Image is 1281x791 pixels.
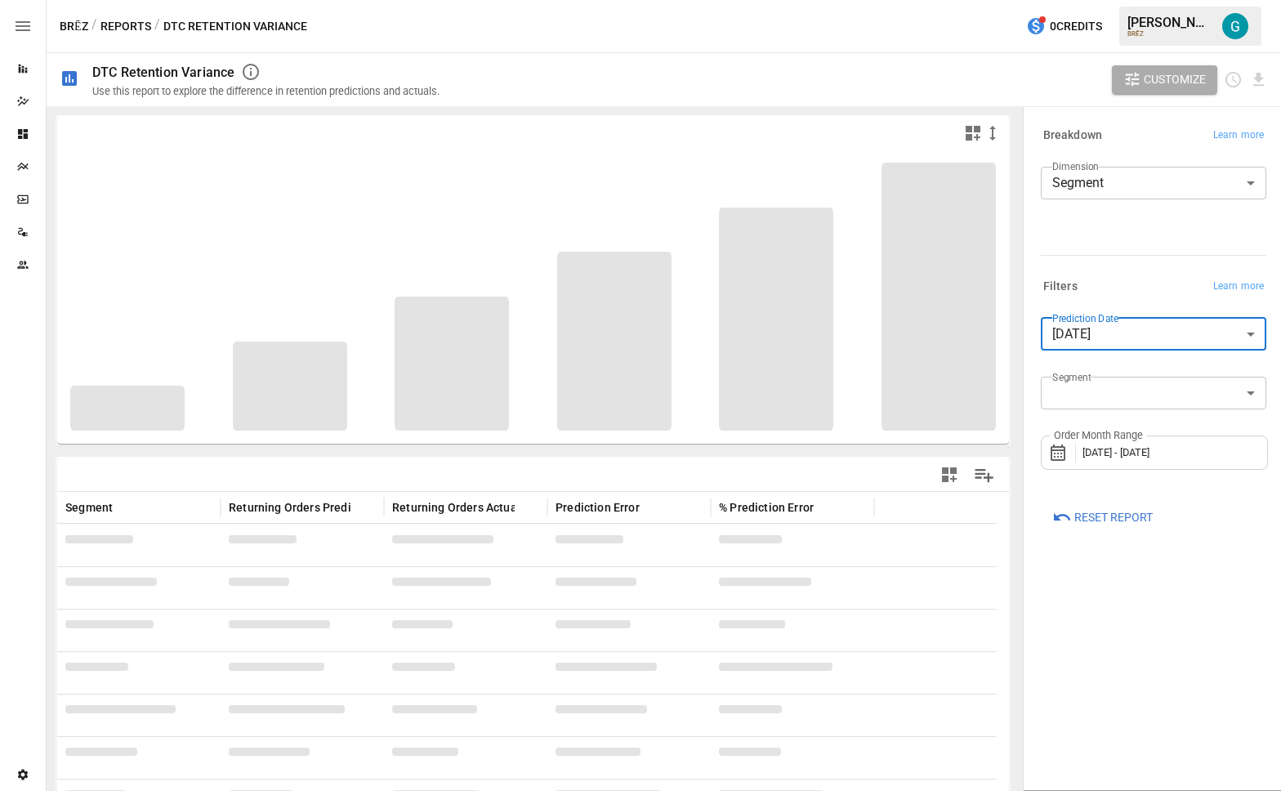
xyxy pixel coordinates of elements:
div: / [91,16,97,37]
button: Sort [815,496,838,519]
label: Segment [1052,370,1091,384]
span: [DATE] - [DATE] [1082,446,1149,458]
span: Returning Orders Prediction [229,499,378,516]
button: Sort [516,496,539,519]
span: Segment [65,499,113,516]
label: Prediction Date [1052,311,1118,325]
button: Sort [353,496,376,519]
div: / [154,16,160,37]
label: Order Month Range [1050,428,1147,443]
span: 0 Credits [1050,16,1102,37]
h6: Filters [1043,278,1078,296]
span: Customize [1144,69,1206,90]
button: Download report [1249,70,1268,89]
button: Reset Report [1041,503,1164,532]
img: Gavin Acres [1222,13,1248,39]
button: Reports [100,16,151,37]
button: Manage Columns [966,457,1002,494]
button: Customize [1112,65,1218,95]
span: % Prediction Error [719,499,814,516]
button: Schedule report [1224,70,1243,89]
button: Sort [114,496,137,519]
div: [DATE] [1041,318,1266,351]
label: Dimension [1052,159,1099,173]
div: [PERSON_NAME] [1127,15,1212,30]
div: Use this report to explore the difference in retention predictions and actuals. [92,85,440,97]
span: Returning Orders Actuals [392,499,526,516]
div: BRĒZ [1127,30,1212,38]
h6: Breakdown [1043,127,1102,145]
span: Learn more [1213,279,1264,295]
span: Prediction Error [556,499,640,516]
button: BRĒZ [60,16,88,37]
button: Sort [641,496,664,519]
span: Reset Report [1074,507,1153,528]
span: Learn more [1213,127,1264,144]
div: Segment [1041,167,1266,199]
button: 0Credits [1020,11,1109,42]
button: Gavin Acres [1212,3,1258,49]
div: DTC Retention Variance [92,65,234,80]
